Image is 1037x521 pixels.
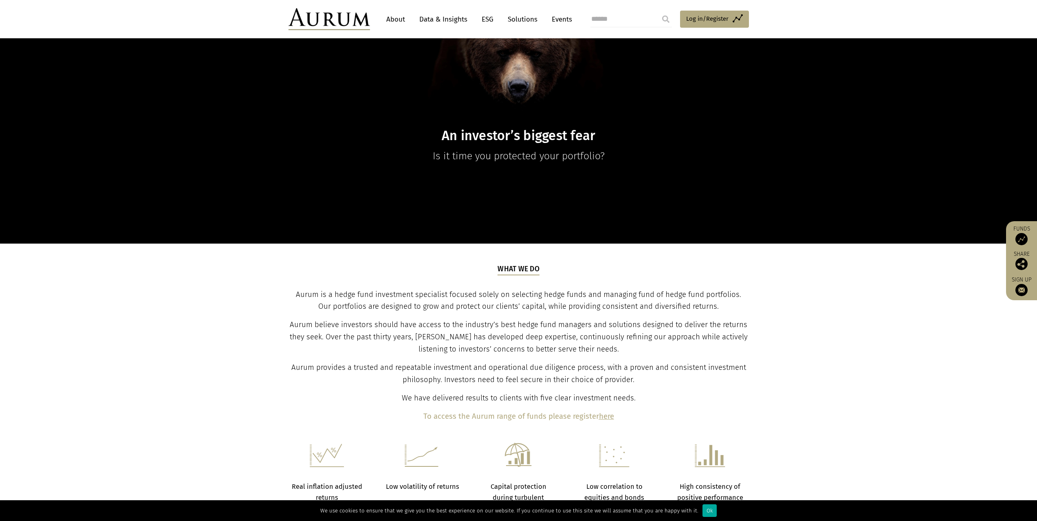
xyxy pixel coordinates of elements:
a: Log in/Register [680,11,749,28]
a: Sign up [1010,276,1033,296]
strong: Low correlation to equities and bonds [584,483,644,501]
img: Aurum [288,8,370,30]
strong: Real inflation adjusted returns [292,483,362,501]
div: Share [1010,251,1033,270]
p: Is it time you protected your portfolio? [361,148,676,164]
div: Ok [702,504,717,517]
input: Submit [658,11,674,27]
img: Sign up to our newsletter [1015,284,1028,296]
a: here [599,412,614,421]
h5: What we do [498,264,539,275]
strong: Low volatility of returns [386,483,459,490]
strong: Capital protection during turbulent markets [491,483,546,512]
a: About [382,12,409,27]
a: Events [548,12,572,27]
a: Solutions [504,12,542,27]
b: To access the Aurum range of funds please register [423,412,599,421]
span: Aurum provides a trusted and repeatable investment and operational due diligence process, with a ... [291,363,746,384]
h1: An investor’s biggest fear [361,128,676,144]
a: Data & Insights [415,12,471,27]
strong: High consistency of positive performance [677,483,743,501]
a: Funds [1010,225,1033,245]
img: Access Funds [1015,233,1028,245]
span: We have delivered results to clients with five clear investment needs. [402,393,636,402]
span: Aurum is a hedge fund investment specialist focused solely on selecting hedge funds and managing ... [296,290,741,311]
a: ESG [478,12,498,27]
span: Log in/Register [686,14,729,24]
span: Aurum believe investors should have access to the industry’s best hedge fund managers and solutio... [290,320,748,354]
img: Share this post [1015,258,1028,270]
